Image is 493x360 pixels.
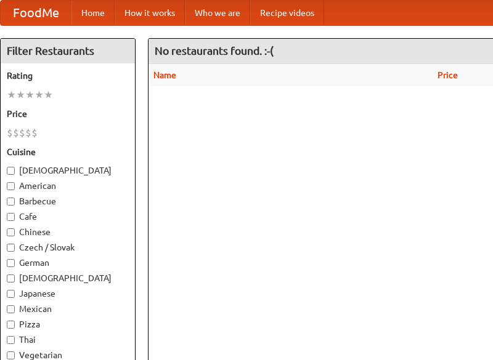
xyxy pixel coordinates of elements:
label: German [7,257,129,269]
a: Price [438,70,458,80]
input: Pizza [7,321,15,329]
label: Pizza [7,318,129,330]
label: Barbecue [7,195,129,207]
li: $ [19,126,25,140]
label: Cafe [7,210,129,223]
li: ★ [16,88,25,102]
a: How it works [115,1,185,25]
input: American [7,182,15,190]
li: ★ [35,88,44,102]
input: Chinese [7,228,15,236]
li: ★ [44,88,53,102]
li: $ [31,126,38,140]
label: [DEMOGRAPHIC_DATA] [7,164,129,177]
label: Thai [7,334,129,346]
a: Recipe videos [250,1,324,25]
label: Chinese [7,226,129,238]
h4: Filter Restaurants [1,39,135,63]
input: Barbecue [7,198,15,206]
label: Japanese [7,287,129,300]
ng-pluralize: No restaurants found. :-( [155,45,274,57]
a: Who we are [185,1,250,25]
li: $ [25,126,31,140]
h5: Rating [7,70,129,82]
a: Home [71,1,115,25]
input: [DEMOGRAPHIC_DATA] [7,167,15,175]
li: $ [7,126,13,140]
h5: Price [7,108,129,120]
input: Thai [7,336,15,344]
li: ★ [7,88,16,102]
label: Czech / Slovak [7,241,129,254]
input: [DEMOGRAPHIC_DATA] [7,274,15,282]
input: Mexican [7,305,15,313]
a: Name [153,70,176,80]
input: Japanese [7,290,15,298]
input: Vegetarian [7,351,15,359]
input: Czech / Slovak [7,244,15,252]
li: $ [13,126,19,140]
input: German [7,259,15,267]
label: Mexican [7,303,129,315]
label: [DEMOGRAPHIC_DATA] [7,272,129,284]
input: Cafe [7,213,15,221]
label: American [7,180,129,192]
h5: Cuisine [7,146,129,158]
li: ★ [25,88,35,102]
a: FoodMe [1,1,71,25]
